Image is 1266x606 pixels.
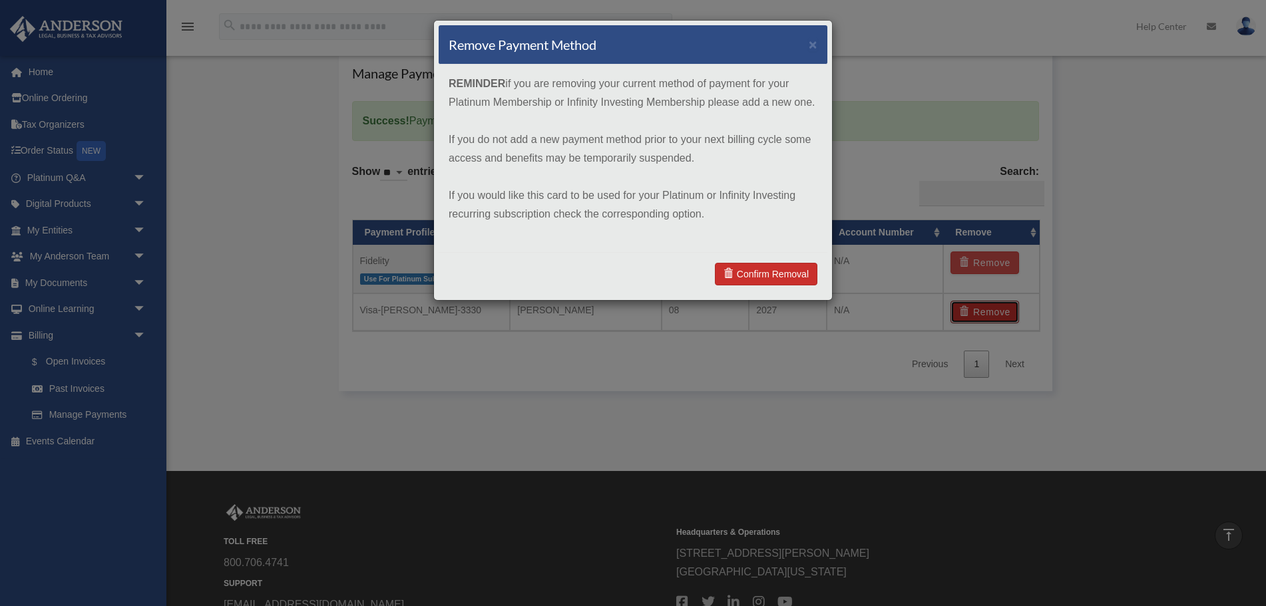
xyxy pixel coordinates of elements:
[449,186,817,224] p: If you would like this card to be used for your Platinum or Infinity Investing recurring subscrip...
[809,37,817,51] button: ×
[449,130,817,168] p: If you do not add a new payment method prior to your next billing cycle some access and benefits ...
[449,35,596,54] h4: Remove Payment Method
[439,65,827,252] div: if you are removing your current method of payment for your Platinum Membership or Infinity Inves...
[715,263,817,285] a: Confirm Removal
[449,78,505,89] strong: REMINDER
